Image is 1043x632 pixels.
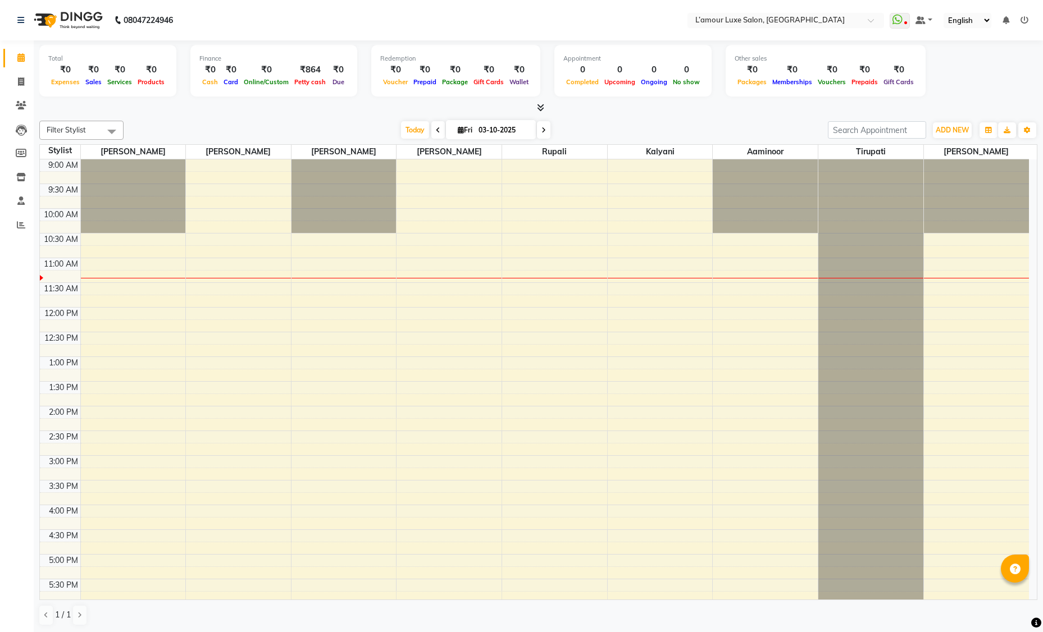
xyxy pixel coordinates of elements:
span: Due [330,78,347,86]
div: 12:00 PM [42,308,80,319]
div: 4:30 PM [47,530,80,542]
span: Expenses [48,78,83,86]
span: [PERSON_NAME] [924,145,1029,159]
div: ₹864 [292,63,329,76]
span: Today [401,121,429,139]
span: Sales [83,78,104,86]
span: [PERSON_NAME] [292,145,397,159]
div: 4:00 PM [47,505,80,517]
span: Online/Custom [241,78,292,86]
div: 11:30 AM [42,283,80,295]
img: logo [29,4,106,36]
div: 5:30 PM [47,579,80,591]
span: [PERSON_NAME] [397,145,502,159]
span: Memberships [769,78,815,86]
div: 0 [563,63,602,76]
div: ₹0 [48,63,83,76]
div: Redemption [380,54,531,63]
div: Finance [199,54,348,63]
div: 3:30 PM [47,480,80,492]
div: ₹0 [411,63,439,76]
div: ₹0 [849,63,881,76]
span: Packages [735,78,769,86]
span: Completed [563,78,602,86]
span: Vouchers [815,78,849,86]
span: 1 / 1 [55,609,71,621]
div: 2:30 PM [47,431,80,443]
span: Wallet [507,78,531,86]
div: ₹0 [881,63,917,76]
div: 3:00 PM [47,456,80,468]
span: Gift Cards [881,78,917,86]
div: 10:30 AM [42,233,80,245]
span: Ongoing [638,78,670,86]
span: Prepaids [849,78,881,86]
input: 2025-10-03 [475,122,531,139]
div: Other sales [735,54,917,63]
span: No show [670,78,703,86]
button: ADD NEW [933,122,972,138]
span: Voucher [380,78,411,86]
div: ₹0 [199,63,221,76]
span: [PERSON_NAME] [186,145,291,159]
div: Total [48,54,167,63]
div: Stylist [40,145,80,157]
span: Upcoming [602,78,638,86]
span: Kalyani [608,145,713,159]
span: Gift Cards [471,78,507,86]
div: 11:00 AM [42,258,80,270]
div: Appointment [563,54,703,63]
div: ₹0 [439,63,471,76]
div: 5:00 PM [47,555,80,566]
span: Prepaid [411,78,439,86]
span: Services [104,78,135,86]
div: ₹0 [221,63,241,76]
span: Rupali [502,145,607,159]
div: ₹0 [83,63,104,76]
div: ₹0 [769,63,815,76]
div: 10:00 AM [42,209,80,221]
div: 1:30 PM [47,382,80,393]
div: ₹0 [735,63,769,76]
div: ₹0 [135,63,167,76]
div: 0 [638,63,670,76]
div: 12:30 PM [42,332,80,344]
div: ₹0 [329,63,348,76]
input: Search Appointment [828,121,926,139]
div: 9:00 AM [46,159,80,171]
span: Card [221,78,241,86]
div: ₹0 [104,63,135,76]
span: Filter Stylist [47,125,86,134]
div: 1:00 PM [47,357,80,369]
div: 9:30 AM [46,184,80,196]
div: ₹0 [471,63,507,76]
b: 08047224946 [124,4,173,36]
div: ₹0 [380,63,411,76]
iframe: chat widget [996,587,1032,621]
div: 2:00 PM [47,406,80,418]
span: Fri [455,126,475,134]
span: Products [135,78,167,86]
span: Tirupati [818,145,923,159]
div: ₹0 [507,63,531,76]
span: Aaminoor [713,145,818,159]
span: ADD NEW [936,126,969,134]
div: ₹0 [241,63,292,76]
div: 0 [602,63,638,76]
span: Petty cash [292,78,329,86]
span: [PERSON_NAME] [81,145,186,159]
span: Cash [199,78,221,86]
span: Package [439,78,471,86]
div: 0 [670,63,703,76]
div: ₹0 [815,63,849,76]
